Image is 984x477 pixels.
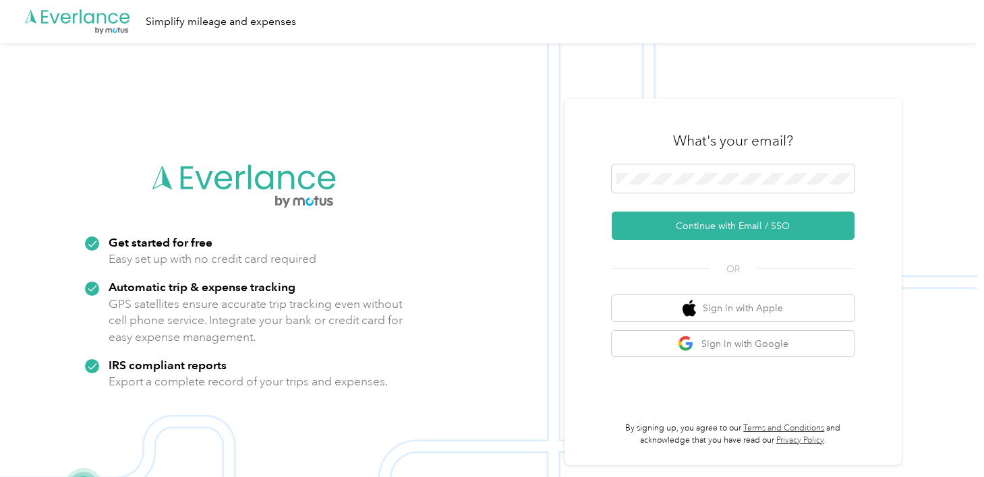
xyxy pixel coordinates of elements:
[612,295,855,321] button: apple logoSign in with Apple
[109,235,212,249] strong: Get started for free
[710,262,757,276] span: OR
[109,251,316,267] p: Easy set up with no credit card required
[109,280,295,294] strong: Automatic trip & expense tracking
[109,358,227,372] strong: IRS compliant reports
[743,423,824,433] a: Terms and Conditions
[683,300,696,317] img: apple logo
[776,435,824,445] a: Privacy Policy
[146,13,296,30] div: Simplify mileage and expenses
[109,373,388,390] p: Export a complete record of your trips and expenses.
[612,212,855,240] button: Continue with Email / SSO
[109,296,403,346] p: GPS satellites ensure accurate trip tracking even without cell phone service. Integrate your bank...
[612,422,855,446] p: By signing up, you agree to our and acknowledge that you have read our .
[612,331,855,357] button: google logoSign in with Google
[678,336,695,352] img: google logo
[673,131,793,150] h3: What's your email?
